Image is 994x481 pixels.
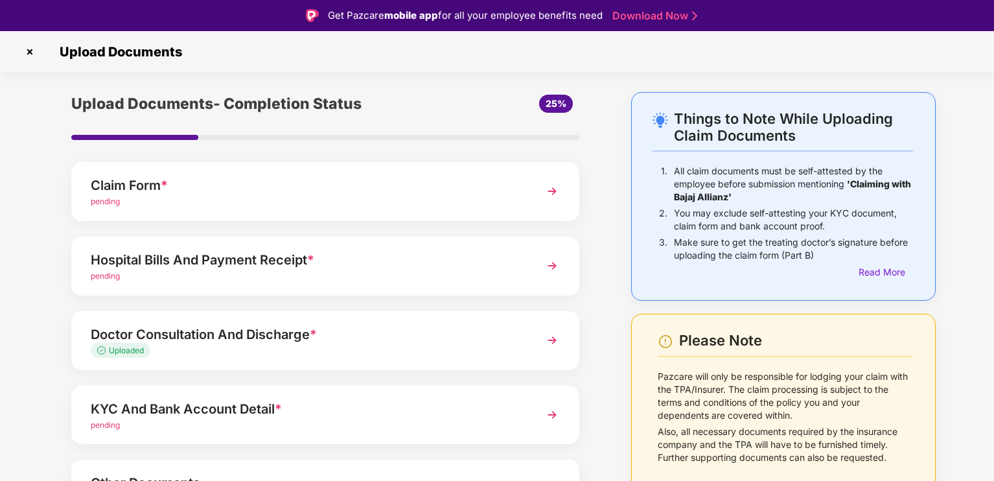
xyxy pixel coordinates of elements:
div: Please Note [679,332,913,349]
img: svg+xml;base64,PHN2ZyB4bWxucz0iaHR0cDovL3d3dy53My5vcmcvMjAwMC9zdmciIHdpZHRoPSIxMy4zMzMiIGhlaWdodD... [97,346,109,355]
p: You may exclude self-attesting your KYC document, claim form and bank account proof. [674,207,913,233]
span: 25% [546,98,566,109]
a: Download Now [612,9,693,23]
p: All claim documents must be self-attested by the employee before submission mentioning [674,165,913,204]
span: pending [91,196,120,206]
span: Upload Documents [47,44,189,60]
div: Read More [859,265,913,279]
div: Get Pazcare for all your employee benefits need [328,8,603,23]
p: Make sure to get the treating doctor’s signature before uploading the claim form (Part B) [674,236,913,262]
img: svg+xml;base64,PHN2ZyBpZD0iQ3Jvc3MtMzJ4MzIiIHhtbG5zPSJodHRwOi8vd3d3LnczLm9yZy8yMDAwL3N2ZyIgd2lkdG... [19,41,40,62]
span: Uploaded [109,346,144,355]
img: Stroke [692,9,697,23]
img: svg+xml;base64,PHN2ZyBpZD0iTmV4dCIgeG1sbnM9Imh0dHA6Ly93d3cudzMub3JnLzIwMDAvc3ZnIiB3aWR0aD0iMzYiIG... [540,329,564,352]
div: Hospital Bills And Payment Receipt [91,250,520,270]
p: 1. [661,165,667,204]
div: Upload Documents- Completion Status [71,92,410,115]
div: Things to Note While Uploading Claim Documents [674,110,913,144]
img: svg+xml;base64,PHN2ZyBpZD0iTmV4dCIgeG1sbnM9Imh0dHA6Ly93d3cudzMub3JnLzIwMDAvc3ZnIiB3aWR0aD0iMzYiIG... [540,254,564,277]
p: Also, all necessary documents required by the insurance company and the TPA will have to be furni... [658,425,913,464]
div: KYC And Bank Account Detail [91,399,520,419]
span: pending [91,420,120,430]
img: Logo [306,9,319,22]
strong: mobile app [384,9,438,21]
span: pending [91,271,120,281]
img: svg+xml;base64,PHN2ZyBpZD0iTmV4dCIgeG1sbnM9Imh0dHA6Ly93d3cudzMub3JnLzIwMDAvc3ZnIiB3aWR0aD0iMzYiIG... [540,180,564,203]
img: svg+xml;base64,PHN2ZyBpZD0iTmV4dCIgeG1sbnM9Imh0dHA6Ly93d3cudzMub3JnLzIwMDAvc3ZnIiB3aWR0aD0iMzYiIG... [540,403,564,427]
p: Pazcare will only be responsible for lodging your claim with the TPA/Insurer. The claim processin... [658,370,913,422]
img: svg+xml;base64,PHN2ZyBpZD0iV2FybmluZ18tXzI0eDI0IiBkYXRhLW5hbWU9Ildhcm5pbmcgLSAyNHgyNCIgeG1sbnM9Im... [658,334,673,349]
div: Claim Form [91,175,520,196]
div: Doctor Consultation And Discharge [91,324,520,345]
img: svg+xml;base64,PHN2ZyB4bWxucz0iaHR0cDovL3d3dy53My5vcmcvMjAwMC9zdmciIHdpZHRoPSIyNC4wOTMiIGhlaWdodD... [653,112,668,128]
p: 2. [659,207,667,233]
p: 3. [659,236,667,262]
